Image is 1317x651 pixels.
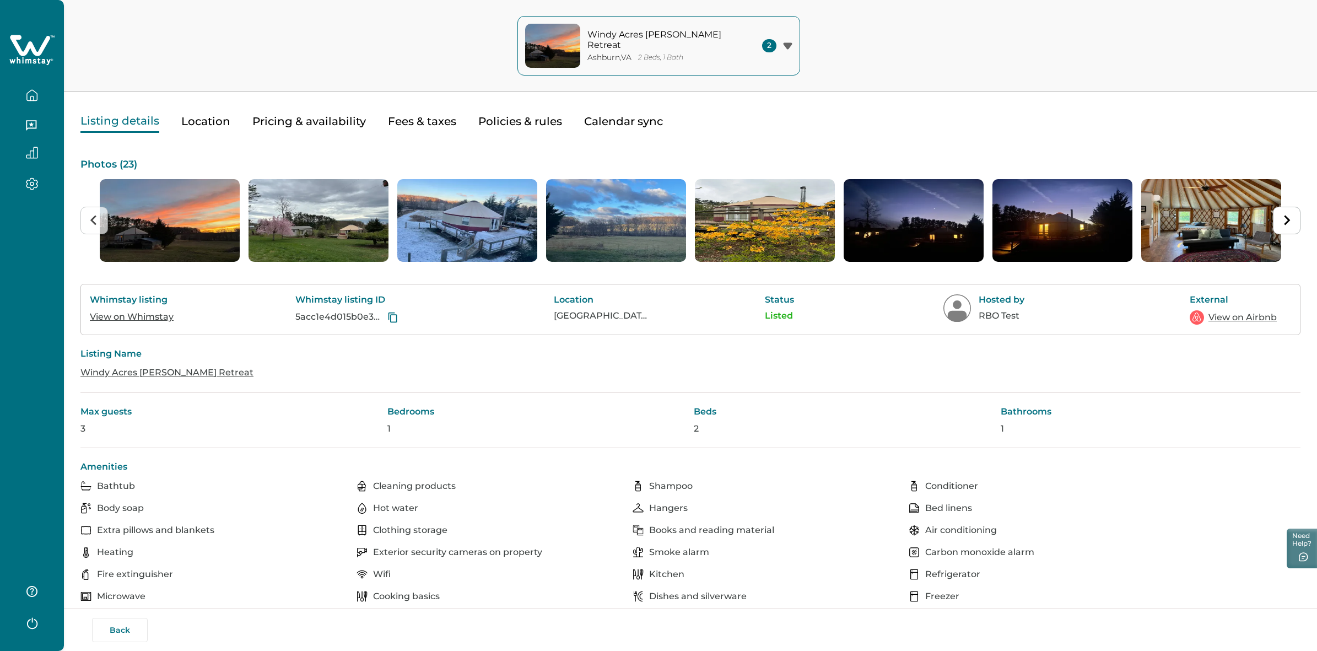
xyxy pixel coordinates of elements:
img: amenity-icon [633,547,644,558]
p: Listed [765,310,825,321]
img: list-photos [100,179,240,262]
p: Kitchen [649,569,684,580]
p: Air conditioning [925,525,997,536]
img: amenity-icon [633,503,644,514]
p: Hot water [373,503,418,514]
p: Windy Acres [PERSON_NAME] Retreat [587,29,736,51]
p: Whimstay listing [90,294,178,305]
p: Clothing storage [373,525,447,536]
p: 2 [694,423,994,434]
p: Refrigerator [925,569,980,580]
li: 4 of 23 [546,179,686,262]
img: amenity-icon [633,481,644,492]
img: amenity-icon [80,503,91,514]
button: Calendar sync [584,110,663,133]
span: 2 [762,39,776,52]
img: amenity-icon [357,591,368,602]
p: Hangers [649,503,688,514]
button: Policies & rules [478,110,562,133]
img: amenity-icon [633,525,644,536]
p: Smoke alarm [649,547,709,558]
p: RBO Test [979,310,1072,321]
button: Pricing & availability [252,110,366,133]
p: Location [554,294,647,305]
button: Listing details [80,110,159,133]
p: 2 Beds, 1 Bath [638,53,683,62]
p: Bathrooms [1001,406,1301,417]
img: list-photos [249,179,388,262]
p: Heating [97,547,133,558]
p: Wifi [373,569,391,580]
img: amenity-icon [909,525,920,536]
li: 8 of 23 [1141,179,1281,262]
p: Whimstay listing ID [295,294,436,305]
button: Back [92,618,148,642]
img: list-photos [844,179,984,262]
button: Previous slide [80,207,108,234]
p: Books and reading material [649,525,774,536]
p: Max guests [80,406,381,417]
img: amenity-icon [357,547,368,558]
button: property-coverWindy Acres [PERSON_NAME] RetreatAshburn,VA2 Beds, 1 Bath2 [517,16,800,76]
img: amenity-icon [633,591,644,602]
p: Hosted by [979,294,1072,305]
img: amenity-icon [80,591,91,602]
a: View on Whimstay [90,311,174,322]
p: Fire extinguisher [97,569,173,580]
p: Shampoo [649,481,693,492]
p: 5acc1e4d015b0e34f0e87923943238cc [295,311,385,322]
p: Cooking basics [373,591,440,602]
p: [GEOGRAPHIC_DATA], [GEOGRAPHIC_DATA], [GEOGRAPHIC_DATA] [554,310,647,321]
li: 3 of 23 [397,179,537,262]
img: property-cover [525,24,580,68]
img: amenity-icon [357,481,368,492]
p: Status [765,294,825,305]
p: Carbon monoxide alarm [925,547,1034,558]
li: 7 of 23 [992,179,1132,262]
img: amenity-icon [633,569,644,580]
img: list-photos [1141,179,1281,262]
img: list-photos [992,179,1132,262]
p: External [1190,294,1278,305]
p: Body soap [97,503,144,514]
p: Bathtub [97,481,135,492]
img: amenity-icon [80,569,91,580]
img: amenity-icon [909,547,920,558]
li: 6 of 23 [844,179,984,262]
li: 1 of 23 [100,179,240,262]
img: amenity-icon [80,547,91,558]
img: amenity-icon [80,525,91,536]
p: 3 [80,423,381,434]
p: Ashburn , VA [587,53,631,62]
img: amenity-icon [909,481,920,492]
button: Location [181,110,230,133]
a: View on Airbnb [1208,311,1277,324]
p: Bed linens [925,503,972,514]
p: Extra pillows and blankets [97,525,214,536]
button: Next slide [1273,207,1300,234]
img: amenity-icon [357,569,368,580]
img: amenity-icon [909,591,920,602]
p: Amenities [80,461,1300,472]
p: 1 [1001,423,1301,434]
p: 1 [387,423,688,434]
p: Beds [694,406,994,417]
p: Cleaning products [373,481,456,492]
p: Bedrooms [387,406,688,417]
p: Conditioner [925,481,978,492]
p: Exterior security cameras on property [373,547,542,558]
img: list-photos [695,179,835,262]
p: Microwave [97,591,145,602]
p: Listing Name [80,348,1300,359]
button: Fees & taxes [388,110,456,133]
li: 2 of 23 [249,179,388,262]
p: Dishes and silverware [649,591,747,602]
img: list-photos [397,179,537,262]
img: amenity-icon [909,569,920,580]
img: amenity-icon [357,503,368,514]
p: Photos ( 23 ) [80,159,1300,170]
li: 5 of 23 [695,179,835,262]
img: list-photos [546,179,686,262]
img: amenity-icon [909,503,920,514]
img: amenity-icon [80,481,91,492]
